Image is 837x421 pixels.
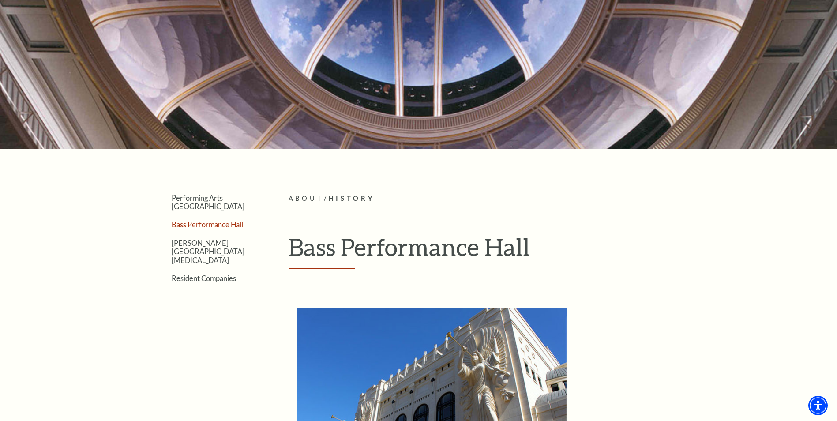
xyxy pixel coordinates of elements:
[172,194,244,210] a: Performing Arts [GEOGRAPHIC_DATA]
[808,396,828,415] div: Accessibility Menu
[172,274,236,282] a: Resident Companies
[289,233,692,269] h1: Bass Performance Hall
[172,239,244,264] a: [PERSON_NAME][GEOGRAPHIC_DATA][MEDICAL_DATA]
[172,220,243,229] a: Bass Performance Hall
[289,195,324,202] span: About
[289,193,692,204] p: /
[329,195,375,202] span: History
